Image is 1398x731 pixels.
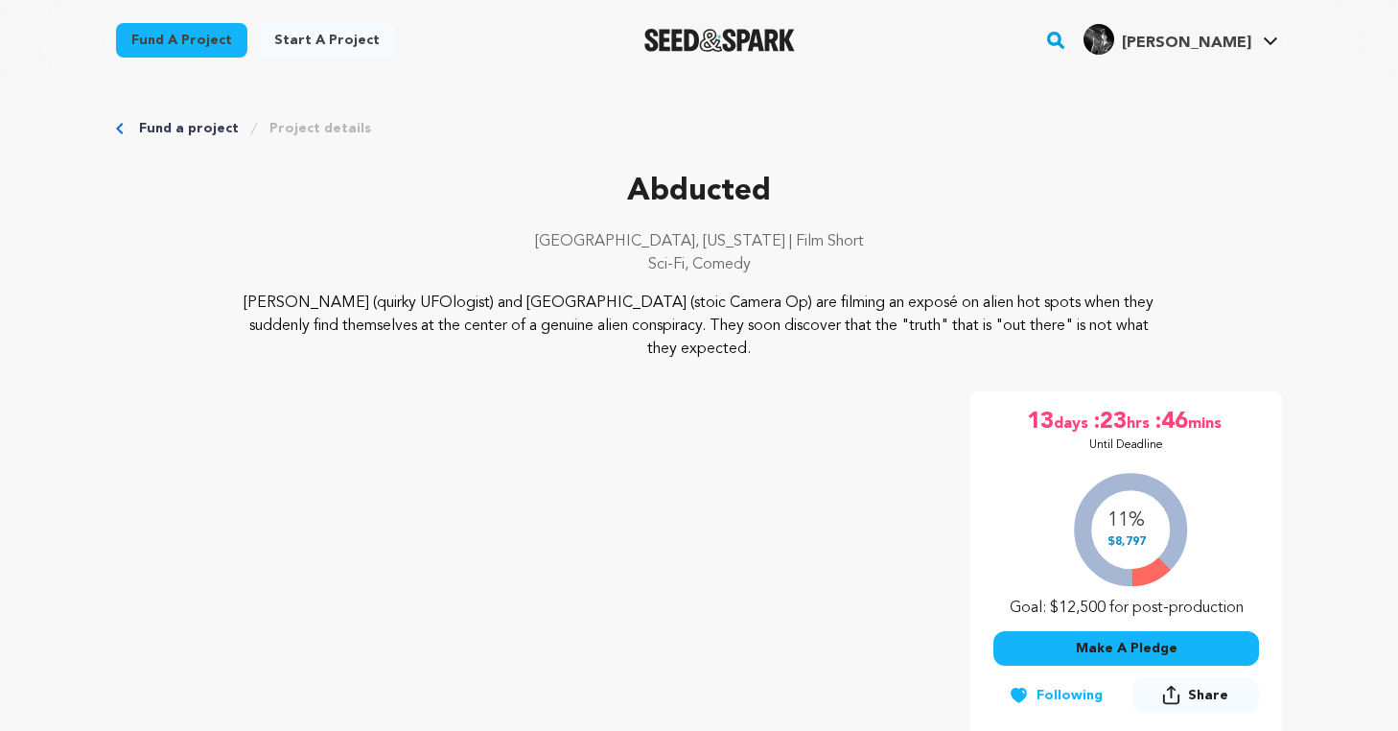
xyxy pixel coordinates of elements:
div: Breadcrumb [116,119,1282,138]
a: Start a project [259,23,395,58]
a: Seed&Spark Homepage [644,29,795,52]
div: Raechel Z.'s Profile [1083,24,1251,55]
span: mins [1188,407,1225,437]
span: hrs [1127,407,1153,437]
span: Raechel Z.'s Profile [1080,20,1282,60]
a: Project details [269,119,371,138]
a: Fund a project [116,23,247,58]
span: 13 [1027,407,1054,437]
span: :23 [1092,407,1127,437]
a: Raechel Z.'s Profile [1080,20,1282,55]
p: [GEOGRAPHIC_DATA], [US_STATE] | Film Short [116,230,1282,253]
span: :46 [1153,407,1188,437]
button: Make A Pledge [993,631,1259,666]
span: days [1054,407,1092,437]
p: Until Deadline [1089,437,1163,453]
button: Following [993,678,1118,713]
button: Share [1132,677,1259,713]
a: Fund a project [139,119,239,138]
img: Seed&Spark Logo Dark Mode [644,29,795,52]
span: [PERSON_NAME] [1122,35,1251,51]
img: 18c045636198d3cd.jpg [1083,24,1114,55]
p: [PERSON_NAME] (quirky UFOlogist) and [GEOGRAPHIC_DATA] (stoic Camera Op) are filming an exposé on... [233,292,1166,361]
span: Share [1132,677,1259,720]
p: Sci-Fi, Comedy [116,253,1282,276]
p: Abducted [116,169,1282,215]
span: Share [1188,686,1228,705]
